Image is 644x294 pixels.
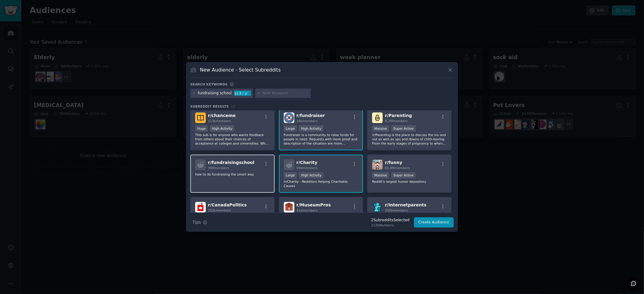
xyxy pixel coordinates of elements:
span: 66.8M members [385,166,410,170]
img: internetparents [372,202,383,212]
div: High Activity [210,125,235,132]
span: r/ MuseumPros [297,202,331,207]
span: r/ funny [385,160,402,165]
span: 94k members [297,166,317,170]
input: New Keyword [263,91,309,96]
div: fundraising school [198,91,232,96]
div: Massive [372,172,389,179]
img: Parenting [372,112,383,123]
p: /r/Charity - Redditors Helping Charitable Causes [284,179,358,188]
div: Large [284,125,297,132]
span: 41k members [297,209,317,212]
img: fundraiser [284,112,294,123]
p: This sub is for anyone who wants feedback from others about their chances of acceptance at colleg... [195,133,270,145]
span: r/ Parenting [385,113,412,118]
span: Tips [192,219,201,226]
img: funny [372,159,383,170]
span: 998 members [208,166,229,170]
img: chanceme [195,112,206,123]
div: High Activity [299,172,324,179]
div: 2 Subreddit s Selected [371,218,410,223]
h3: Search keywords [190,82,228,86]
div: Huge [195,125,208,132]
span: r/ CanadaPolitics [208,202,247,207]
span: 18k members [297,119,317,123]
button: Tips [190,217,209,228]
span: 17 [231,105,235,108]
div: 112k Members [371,223,410,227]
button: Create Audience [414,217,454,228]
h3: New Audience - Select Subreddits [200,67,281,73]
span: 113k members [208,119,231,123]
div: High Activity [299,125,324,132]
div: Massive [372,125,389,132]
span: Subreddit Results [190,104,229,109]
p: /r/Parenting is the place to discuss the ins and out as well as ups and downs of child-rearing. F... [372,133,447,145]
div: Large [284,172,297,179]
div: 10.9 / yr [234,91,251,96]
span: r/ fundraisingschool [208,160,254,165]
span: r/ internetparents [385,202,426,207]
span: 8.2M members [385,119,408,123]
span: r/ fundraiser [297,113,325,118]
div: Super Active [391,172,416,179]
span: r/ Charity [297,160,317,165]
img: MuseumPros [284,202,294,212]
div: Super Active [391,125,416,132]
p: how to do fundraising the smart way [195,172,270,176]
span: 252k members [208,209,231,212]
img: CanadaPolitics [195,202,206,212]
span: r/ chanceme [208,113,236,118]
span: 250k members [385,209,408,212]
p: Reddit's largest humor depository [372,179,447,184]
p: Fundraiser is a community to raise funds for people in need. Requests with more proof and descrip... [284,133,358,145]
